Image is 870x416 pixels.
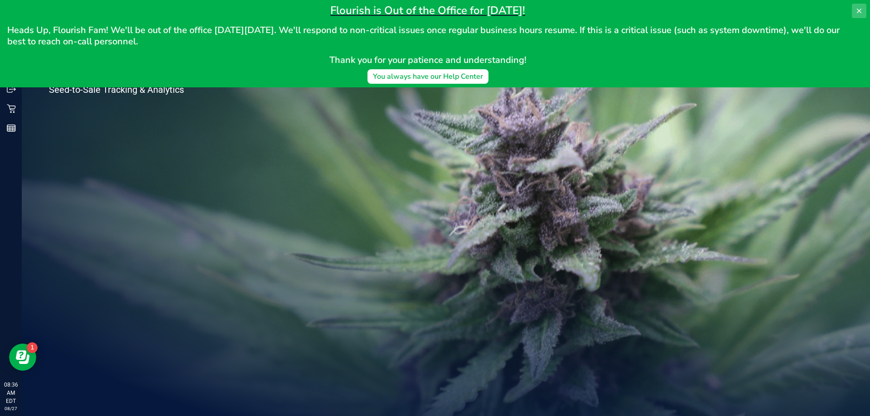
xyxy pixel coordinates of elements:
p: 08:36 AM EDT [4,381,18,405]
span: Thank you for your patience and understanding! [329,54,527,66]
span: Heads Up, Flourish Fam! We'll be out of the office [DATE][DATE]. We'll respond to non-critical is... [7,24,842,48]
span: Flourish is Out of the Office for [DATE]! [330,3,525,18]
inline-svg: Retail [7,104,16,113]
div: You always have our Help Center [373,71,483,82]
iframe: Resource center unread badge [27,342,38,353]
p: 08/27 [4,405,18,412]
p: Seed-to-Sale Tracking & Analytics [49,85,221,94]
inline-svg: Outbound [7,85,16,94]
iframe: Resource center [9,344,36,371]
inline-svg: Reports [7,124,16,133]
